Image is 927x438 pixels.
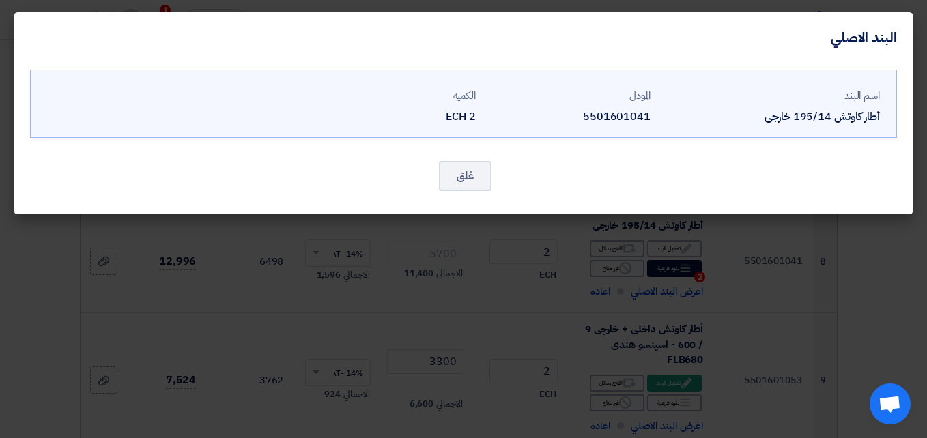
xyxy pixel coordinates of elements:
[312,88,476,104] div: الكميه
[661,108,880,125] div: أطار كاوتش 195/14 خارجى
[831,29,897,46] h4: البند الاصلي
[487,88,651,104] div: المودل
[439,161,491,191] button: غلق
[312,108,476,125] div: 2 ECH
[870,383,911,424] div: Open chat
[661,88,880,104] div: اسم البند
[487,108,651,125] div: 5501601041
